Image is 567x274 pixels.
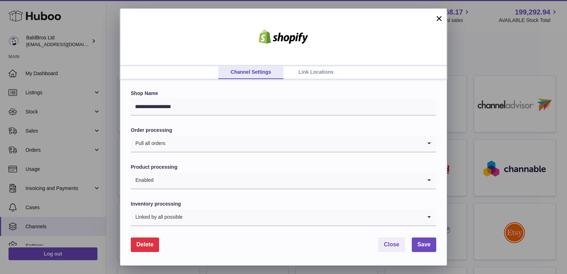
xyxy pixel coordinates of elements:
[435,14,443,23] button: ×
[131,135,166,152] span: Pull all orders
[283,66,349,79] a: Link Locations
[131,164,436,170] label: Product processing
[131,127,436,134] label: Order processing
[131,201,436,207] label: Inventory processing
[253,30,314,44] img: shopify
[166,135,422,152] input: Search for option
[183,209,422,225] input: Search for option
[131,209,183,225] span: Linked by all possible
[154,172,422,189] input: Search for option
[131,172,154,189] span: Enabled
[218,66,283,79] a: Channel Settings
[378,237,405,252] button: Close
[131,209,436,226] div: Search for option
[131,90,436,97] label: Shop Name
[412,237,436,252] button: Save
[131,135,436,152] div: Search for option
[136,241,153,247] span: Delete
[131,172,436,189] div: Search for option
[384,241,399,247] span: Close
[131,237,159,252] button: Delete
[417,241,431,247] span: Save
